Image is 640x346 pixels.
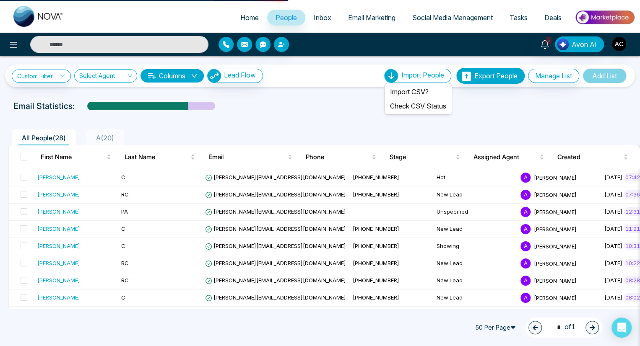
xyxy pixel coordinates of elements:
[353,277,399,284] span: [PHONE_NUMBER]
[37,225,80,233] div: [PERSON_NAME]
[557,39,569,50] img: Lead Flow
[520,276,531,286] span: A
[205,208,346,215] span: [PERSON_NAME][EMAIL_ADDRESS][DOMAIN_NAME]
[121,243,125,249] span: C
[572,39,597,49] span: Avon AI
[267,10,305,26] a: People
[555,36,604,52] button: Avon AI
[604,208,622,215] span: [DATE]
[140,69,204,83] button: Columnsdown
[433,221,517,238] td: New Lead
[41,152,105,162] span: First Name
[433,204,517,221] td: Unspecified
[433,289,517,307] td: New Lead
[208,152,286,162] span: Email
[474,72,518,80] span: Export People
[348,13,395,22] span: Email Marketing
[528,69,579,83] button: Manage List
[121,260,129,266] span: RC
[12,70,71,83] a: Custom Filter
[13,6,64,27] img: Nova CRM Logo
[121,225,125,232] span: C
[37,242,80,250] div: [PERSON_NAME]
[125,152,189,162] span: Last Name
[536,10,570,26] a: Deals
[121,174,125,181] span: C
[520,173,531,183] span: A
[305,10,340,26] a: Inbox
[534,208,577,215] span: [PERSON_NAME]
[37,207,80,216] div: [PERSON_NAME]
[205,260,346,266] span: [PERSON_NAME][EMAIL_ADDRESS][DOMAIN_NAME]
[534,260,577,266] span: [PERSON_NAME]
[544,13,562,22] span: Deals
[353,225,399,232] span: [PHONE_NUMBER]
[612,37,626,51] img: User Avatar
[552,322,575,333] span: of 1
[604,260,622,266] span: [DATE]
[520,190,531,200] span: A
[205,294,346,301] span: [PERSON_NAME][EMAIL_ADDRESS][DOMAIN_NAME]
[205,191,346,198] span: [PERSON_NAME][EMAIL_ADDRESS][DOMAIN_NAME]
[433,238,517,255] td: Showing
[535,36,555,51] a: 5
[34,145,118,169] th: First Name
[473,152,538,162] span: Assigned Agent
[520,241,531,251] span: A
[604,225,622,232] span: [DATE]
[204,69,263,83] a: Lead FlowLead Flow
[390,152,454,162] span: Stage
[386,85,450,99] li: Import CSV?
[224,71,256,79] span: Lead Flow
[353,294,399,301] span: [PHONE_NUMBER]
[611,318,632,338] div: Open Intercom Messenger
[534,174,577,181] span: [PERSON_NAME]
[534,191,577,198] span: [PERSON_NAME]
[383,145,467,169] th: Stage
[404,10,501,26] a: Social Media Management
[205,243,346,249] span: [PERSON_NAME][EMAIL_ADDRESS][DOMAIN_NAME]
[545,36,552,44] span: 5
[520,258,531,269] span: A
[520,207,531,217] span: A
[205,277,346,284] span: [PERSON_NAME][EMAIL_ADDRESS][DOMAIN_NAME]
[299,145,383,169] th: Phone
[534,225,577,232] span: [PERSON_NAME]
[551,145,635,169] th: Created
[433,272,517,289] td: New Lead
[433,255,517,272] td: New Lead
[412,13,493,22] span: Social Media Management
[340,10,404,26] a: Email Marketing
[18,134,69,142] span: All People ( 28 )
[557,152,622,162] span: Created
[353,260,399,266] span: [PHONE_NUMBER]
[232,10,267,26] a: Home
[314,13,331,22] span: Inbox
[37,173,80,181] div: [PERSON_NAME]
[534,243,577,249] span: [PERSON_NAME]
[121,294,125,301] span: C
[121,208,128,215] span: PA
[93,134,117,142] span: A ( 20 )
[276,13,297,22] span: People
[202,145,299,169] th: Email
[121,277,129,284] span: RC
[604,243,622,249] span: [DATE]
[37,276,80,284] div: [PERSON_NAME]
[534,277,577,284] span: [PERSON_NAME]
[13,100,75,112] p: Email Statistics:
[37,190,80,199] div: [PERSON_NAME]
[207,69,263,83] button: Lead Flow
[520,293,531,303] span: A
[37,293,80,302] div: [PERSON_NAME]
[433,186,517,204] td: New Lead
[353,174,399,181] span: [PHONE_NUMBER]
[240,13,259,22] span: Home
[467,145,551,169] th: Assigned Agent
[574,8,635,27] img: Market-place.gif
[205,225,346,232] span: [PERSON_NAME][EMAIL_ADDRESS][DOMAIN_NAME]
[118,145,202,169] th: Last Name
[501,10,536,26] a: Tasks
[510,13,528,22] span: Tasks
[520,224,531,234] span: A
